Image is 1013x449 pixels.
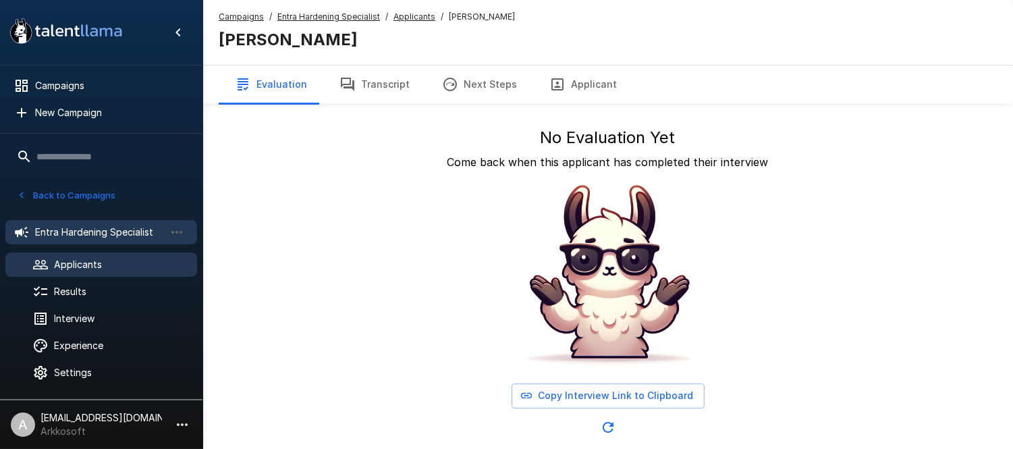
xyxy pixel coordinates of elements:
[533,65,633,103] button: Applicant
[426,65,533,103] button: Next Steps
[385,10,388,24] span: /
[219,30,358,49] b: [PERSON_NAME]
[541,127,676,149] h5: No Evaluation Yet
[507,176,709,378] img: Animated document
[393,11,435,22] u: Applicants
[595,414,622,441] button: Updated Today - 11:41 AM
[269,10,272,24] span: /
[449,10,515,24] span: [PERSON_NAME]
[447,154,769,170] p: Come back when this applicant has completed their interview
[441,10,443,24] span: /
[512,384,705,408] button: Copy Interview Link to Clipboard
[219,11,264,22] u: Campaigns
[219,65,323,103] button: Evaluation
[323,65,426,103] button: Transcript
[277,11,380,22] u: Entra Hardening Specialist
